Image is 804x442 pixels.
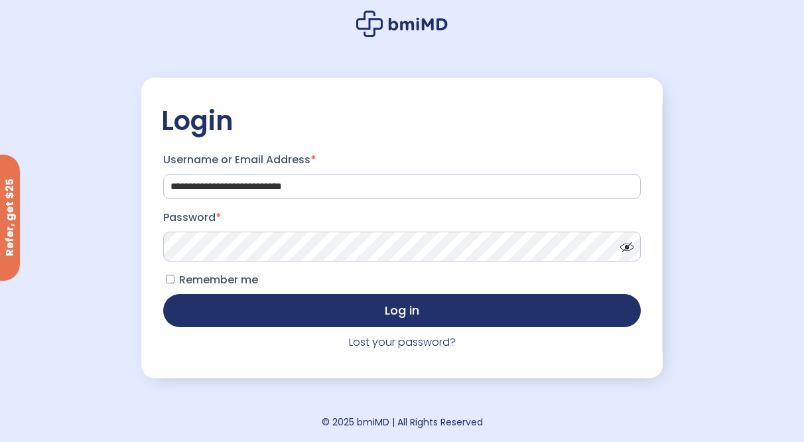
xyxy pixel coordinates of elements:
span: Remember me [179,272,258,287]
label: Password [163,207,641,228]
a: Lost your password? [349,334,456,350]
input: Remember me [166,275,174,283]
button: Log in [163,294,641,327]
div: © 2025 bmiMD | All Rights Reserved [322,413,483,431]
h2: Login [161,104,643,137]
label: Username or Email Address [163,149,641,171]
